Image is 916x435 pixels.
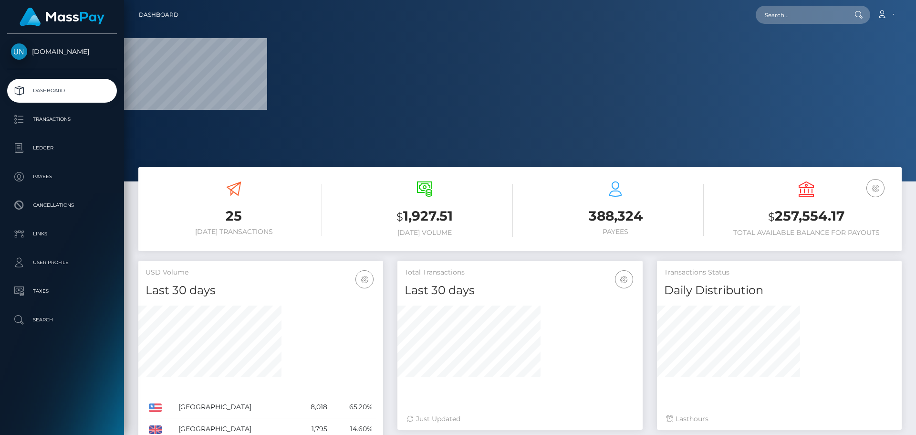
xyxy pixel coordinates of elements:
a: Payees [7,165,117,189]
a: Search [7,308,117,332]
h5: Total Transactions [405,268,635,277]
h3: 25 [146,207,322,225]
td: 65.20% [331,396,376,418]
a: User Profile [7,251,117,275]
h6: Payees [527,228,704,236]
a: Links [7,222,117,246]
p: Search [11,313,113,327]
p: Dashboard [11,84,113,98]
p: Cancellations [11,198,113,212]
a: Ledger [7,136,117,160]
a: Dashboard [139,5,178,25]
small: $ [396,210,403,223]
a: Cancellations [7,193,117,217]
a: Transactions [7,107,117,131]
h3: 257,554.17 [718,207,895,226]
h4: Daily Distribution [664,282,895,299]
img: GB.png [149,425,162,434]
h3: 388,324 [527,207,704,225]
p: Links [11,227,113,241]
h4: Last 30 days [146,282,376,299]
img: US.png [149,403,162,412]
h6: Total Available Balance for Payouts [718,229,895,237]
h3: 1,927.51 [336,207,513,226]
p: Payees [11,170,113,184]
div: Just Updated [407,414,633,424]
span: [DOMAIN_NAME] [7,47,117,56]
p: Ledger [11,141,113,155]
h5: Transactions Status [664,268,895,277]
a: Taxes [7,279,117,303]
p: User Profile [11,255,113,270]
h6: [DATE] Transactions [146,228,322,236]
h6: [DATE] Volume [336,229,513,237]
h5: USD Volume [146,268,376,277]
td: 8,018 [295,396,331,418]
img: Unlockt.me [11,43,27,60]
td: [GEOGRAPHIC_DATA] [175,396,295,418]
div: Last hours [666,414,892,424]
input: Search... [756,6,845,24]
small: $ [768,210,775,223]
img: MassPay Logo [20,8,104,26]
p: Transactions [11,112,113,127]
a: Dashboard [7,79,117,103]
p: Taxes [11,284,113,298]
h4: Last 30 days [405,282,635,299]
